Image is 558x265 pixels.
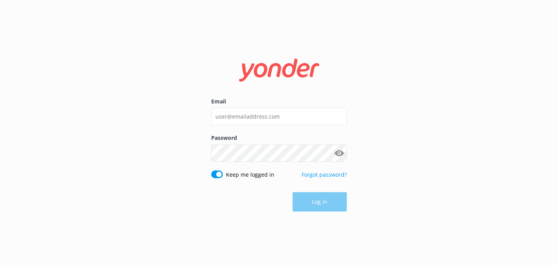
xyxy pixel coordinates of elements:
[211,108,347,125] input: user@emailaddress.com
[211,97,347,106] label: Email
[331,145,347,161] button: Show password
[301,171,347,178] a: Forgot password?
[211,134,347,142] label: Password
[226,170,274,179] label: Keep me logged in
